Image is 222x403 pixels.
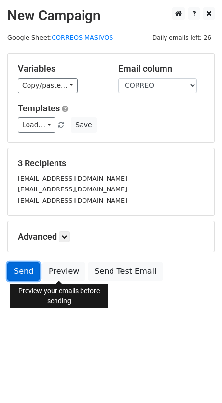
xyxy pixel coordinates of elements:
[18,197,127,204] small: [EMAIL_ADDRESS][DOMAIN_NAME]
[52,34,113,41] a: CORREOS MASIVOS
[18,186,127,193] small: [EMAIL_ADDRESS][DOMAIN_NAME]
[118,63,204,74] h5: Email column
[18,117,55,133] a: Load...
[88,262,163,281] a: Send Test Email
[18,175,127,182] small: [EMAIL_ADDRESS][DOMAIN_NAME]
[18,158,204,169] h5: 3 Recipients
[71,117,96,133] button: Save
[149,32,215,43] span: Daily emails left: 26
[7,262,40,281] a: Send
[10,284,108,308] div: Preview your emails before sending
[18,78,78,93] a: Copy/paste...
[42,262,85,281] a: Preview
[18,63,104,74] h5: Variables
[149,34,215,41] a: Daily emails left: 26
[18,231,204,242] h5: Advanced
[173,356,222,403] div: Widget de chat
[173,356,222,403] iframe: Chat Widget
[18,103,60,113] a: Templates
[7,7,215,24] h2: New Campaign
[7,34,113,41] small: Google Sheet:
